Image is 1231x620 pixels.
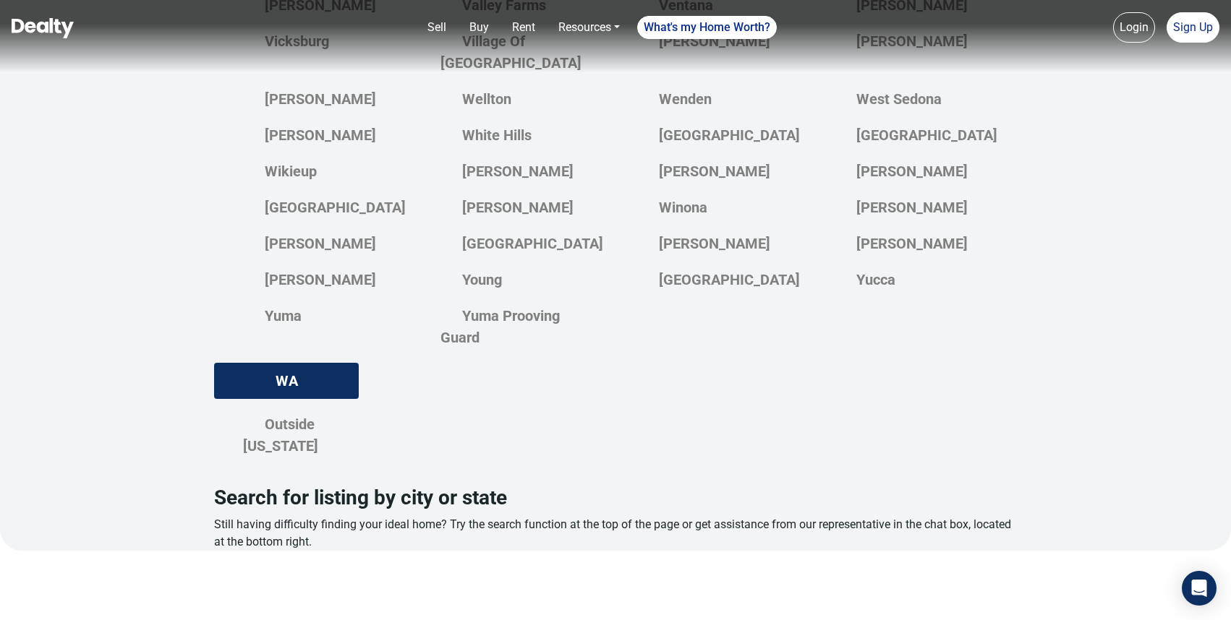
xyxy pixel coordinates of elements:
a: Login [1113,12,1155,43]
a: [PERSON_NAME] [243,264,391,296]
a: Wenden [637,83,726,115]
a: [PERSON_NAME] [243,228,391,259]
a: Buy [464,13,495,42]
a: [PERSON_NAME] [835,155,982,187]
a: [GEOGRAPHIC_DATA] [637,264,814,296]
a: Yuma Prooving Guard [440,300,560,353]
a: Winona [637,191,722,223]
a: [PERSON_NAME] [440,191,588,223]
a: Sign Up [1167,12,1219,43]
div: WA [214,363,359,399]
a: [GEOGRAPHIC_DATA] [637,119,814,151]
a: [PERSON_NAME] [243,83,391,115]
a: Resources [553,13,626,42]
a: [PERSON_NAME] [637,228,785,259]
a: Young [440,264,516,296]
p: Still having difficulty finding your ideal home? Try the search function at the top of the page o... [214,516,1017,551]
h4: Search for listing by city or state [214,486,1017,510]
a: Rent [506,13,541,42]
img: Dealty - Buy, Sell & Rent Homes [12,18,74,38]
a: [PERSON_NAME] [440,155,588,187]
a: [PERSON_NAME] [243,119,391,151]
a: Yuma [243,300,316,332]
a: Outside [US_STATE] [243,408,333,462]
a: Wikieup [243,155,331,187]
a: Yucca [835,264,910,296]
a: [GEOGRAPHIC_DATA] [243,191,420,223]
a: [PERSON_NAME] [637,155,785,187]
a: West Sedona [835,83,956,115]
a: [GEOGRAPHIC_DATA] [835,119,1012,151]
div: Open Intercom Messenger [1182,571,1217,606]
a: [PERSON_NAME] [835,228,982,259]
a: Sell [422,13,452,42]
a: White Hills [440,119,546,151]
a: [GEOGRAPHIC_DATA] [440,228,618,259]
a: What's my Home Worth? [637,16,777,39]
a: Wellton [440,83,526,115]
a: [PERSON_NAME] [835,191,982,223]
